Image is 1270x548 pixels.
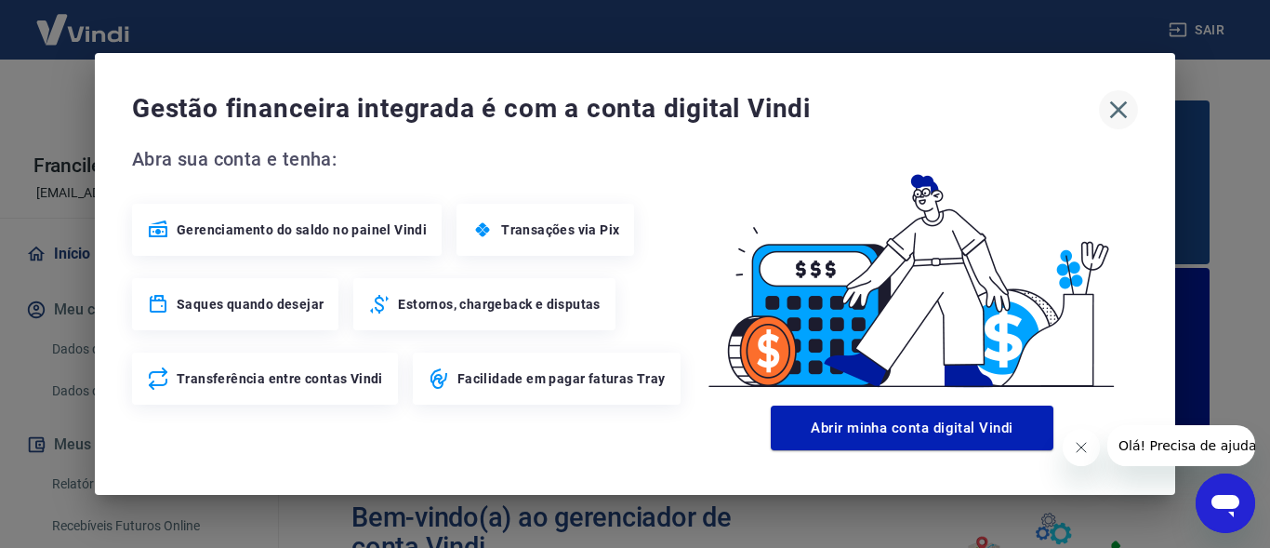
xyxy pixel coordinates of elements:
img: Good Billing [686,144,1138,398]
span: Transferência entre contas Vindi [177,369,383,388]
span: Gerenciamento do saldo no painel Vindi [177,221,427,239]
iframe: Fechar mensagem [1063,429,1100,466]
span: Olá! Precisa de ajuda? [11,13,156,28]
span: Saques quando desejar [177,295,324,314]
iframe: Botão para abrir a janela de mensagens [1196,474,1255,533]
button: Abrir minha conta digital Vindi [771,406,1053,450]
span: Facilidade em pagar faturas Tray [457,369,666,388]
span: Abra sua conta e tenha: [132,144,686,174]
span: Gestão financeira integrada é com a conta digital Vindi [132,90,1099,127]
iframe: Mensagem da empresa [1107,425,1255,466]
span: Transações via Pix [501,221,619,239]
span: Estornos, chargeback e disputas [398,295,600,314]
